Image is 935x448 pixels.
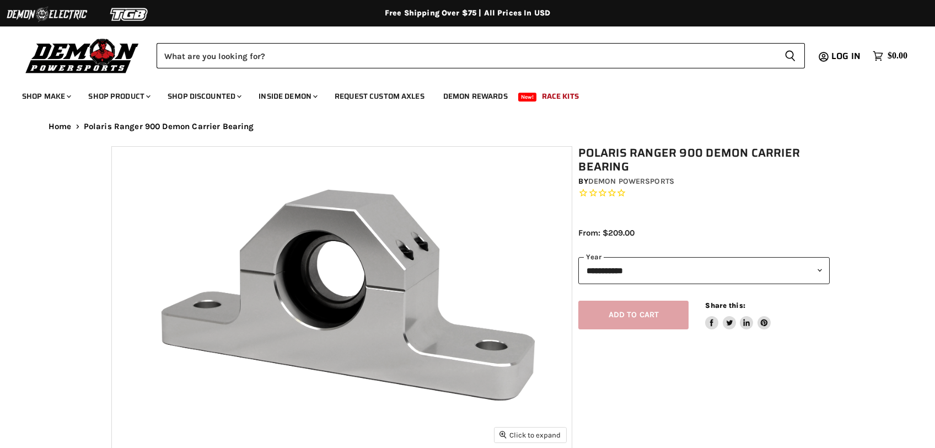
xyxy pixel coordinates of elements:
[499,431,561,439] span: Click to expand
[157,43,776,68] input: Search
[26,8,909,18] div: Free Shipping Over $75 | All Prices In USD
[84,122,254,131] span: Polaris Ranger 900 Demon Carrier Bearing
[112,147,572,448] img: IMAGE
[157,43,805,68] form: Product
[534,85,587,108] a: Race Kits
[88,4,171,25] img: TGB Logo 2
[6,4,88,25] img: Demon Electric Logo 2
[826,51,867,61] a: Log in
[14,85,78,108] a: Shop Make
[14,81,905,108] ul: Main menu
[26,122,909,131] nav: Breadcrumbs
[578,175,830,188] div: by
[776,43,805,68] button: Search
[578,188,830,199] span: Rated 0.0 out of 5 stars 0 reviews
[518,93,537,102] span: New!
[159,85,248,108] a: Shop Discounted
[578,228,635,238] span: From: $209.00
[495,428,566,442] button: Click to expand
[578,146,830,174] h1: Polaris Ranger 900 Demon Carrier Bearing
[80,85,157,108] a: Shop Product
[578,257,830,284] select: year
[588,177,674,186] a: Demon Powersports
[326,85,433,108] a: Request Custom Axles
[22,36,143,75] img: Demon Powersports
[49,122,72,131] a: Home
[705,301,745,310] span: Share this:
[705,301,771,330] aside: Share this:
[888,51,907,61] span: $0.00
[435,85,516,108] a: Demon Rewards
[867,48,913,64] a: $0.00
[250,85,324,108] a: Inside Demon
[831,49,861,63] span: Log in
